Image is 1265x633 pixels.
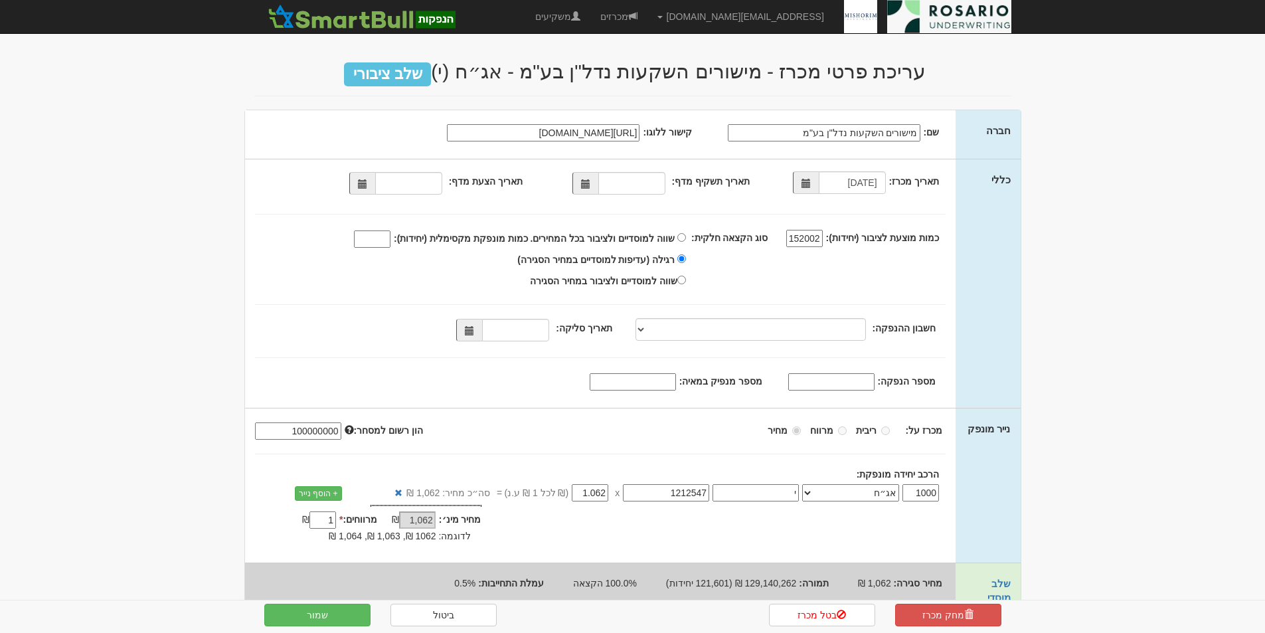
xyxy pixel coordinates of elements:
[902,484,939,501] input: כמות
[677,276,686,284] input: שווה למוסדיים ולציבור במחיר הסגירה
[339,513,377,526] label: מרווחים:
[497,486,502,499] span: =
[810,425,833,436] strong: מרווח
[769,604,875,626] a: בטל מכרז
[799,577,829,590] label: תמורה:
[881,426,890,435] input: ריבית
[377,513,439,529] div: ₪
[354,230,390,248] input: שווה למוסדיים ולציבור בכל המחירים. כמות מונפקת מקסימלית (יחידות):
[889,175,940,188] label: תאריך מכרז:
[672,175,750,188] label: תאריך תשקיף מדף:
[390,604,497,626] a: ביטול
[792,426,801,435] input: מחיר
[449,175,523,188] label: תאריך הצעת מדף:
[329,531,471,541] span: לדוגמה: 1062 ₪, 1,063 ₪, 1,064 ₪
[406,486,490,499] span: סה״כ מחיר: 1,062 ₪
[530,276,677,286] span: שווה למוסדיים ולציבור במחיר הסגירה
[643,126,692,139] label: קישור ללוגו:
[677,254,686,263] input: רגילה (עדיפות למוסדיים במחיר הסגירה)
[679,375,762,388] label: מספר מנפיק במאיה:
[878,375,936,388] label: מספר הנפקה:
[857,469,939,480] strong: הרכב יחידה מונפקת:
[858,578,891,588] span: 1,062 ₪
[691,231,768,244] label: סוג הקצאה חלקית:
[873,321,936,335] label: חשבון ההנפקה:
[572,484,608,501] input: מחיר
[345,424,423,437] label: הון רשום למסחר:
[987,578,1011,603] a: שלב מוסדי
[573,578,637,588] span: 100.0% הקצאה
[838,426,847,435] input: מרווח
[439,513,481,526] label: מחיר מינ׳:
[768,425,788,436] strong: מחיר
[615,486,620,499] span: x
[666,578,796,588] span: 129,140,262 ₪ (121,601 יחידות)
[894,577,943,590] label: מחיר סגירה:
[264,3,460,30] img: SmartBull Logo
[478,577,544,590] label: עמלת התחייבות:
[968,422,1010,436] label: נייר מונפק
[556,321,612,335] label: תאריך סליקה:
[502,486,568,499] span: (₪ לכל 1 ₪ ע.נ)
[895,604,1001,626] a: מחק מכרז
[264,604,371,626] button: שמור
[906,425,943,436] strong: מכרז על:
[623,484,709,501] input: מספר נייר
[826,231,940,244] label: כמות מוצעת לציבור (יחידות):
[517,254,675,265] span: רגילה (עדיפות למוסדיים במחיר הסגירה)
[856,425,877,436] strong: ריבית
[278,513,339,529] div: ₪
[254,60,1011,82] h2: עריכת פרטי מכרז - מישורים השקעות נדל"ן בע"מ - אג״ח (י)
[713,484,799,501] input: שם הסדרה
[454,578,475,588] span: 0.5%
[924,126,940,139] label: שם:
[991,173,1011,187] label: כללי
[986,124,1011,137] label: חברה
[677,233,686,242] input: שווה למוסדיים ולציבור בכל המחירים. כמות מונפקת מקסימלית (יחידות):
[531,233,675,244] span: שווה למוסדיים ולציבור בכל המחירים.
[344,62,431,86] span: שלב ציבורי
[394,232,528,245] label: כמות מונפקת מקסימלית (יחידות):
[295,486,342,501] a: + הוסף נייר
